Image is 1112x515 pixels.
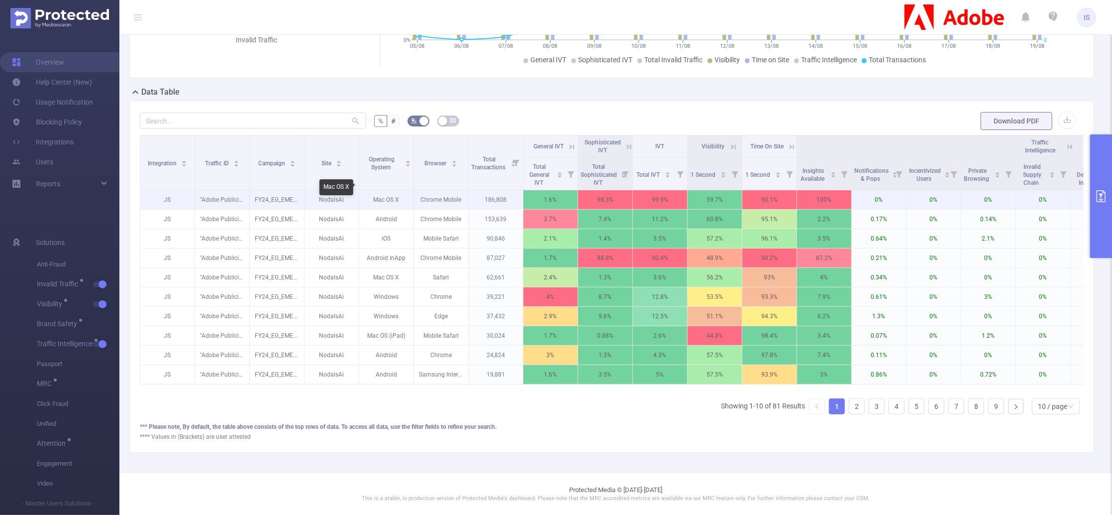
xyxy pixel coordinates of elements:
p: 186,808 [469,190,523,209]
li: 3 [869,398,885,414]
a: Help Center (New) [12,72,92,92]
span: Total IVT [637,171,662,178]
i: Filter menu [509,135,523,190]
p: 2.2% [797,210,851,229]
button: Download PDF [981,112,1052,130]
tspan: 14/08 [809,43,823,49]
i: Filter menu [1002,158,1015,190]
p: 0% [907,287,961,306]
p: 0% [961,190,1015,209]
tspan: 18/08 [986,43,1001,49]
p: 0.07% [852,326,906,345]
p: 98.4% [742,326,797,345]
p: 37,432 [469,307,523,326]
p: Chrome Mobile [414,210,468,229]
p: 0% [1016,229,1070,248]
i: icon: caret-down [182,163,187,166]
span: General IVT [533,143,564,150]
i: icon: caret-up [336,159,342,162]
p: FY24_EG_EMEA_Creative_CCM_Acquisition_Buy_4200323233_P36036 [225038] [250,268,304,287]
p: 2.4% [523,268,578,287]
tspan: 19/08 [1030,43,1045,49]
p: 0% [1016,190,1070,209]
div: Mac OS X [319,179,353,195]
div: Sort [557,170,563,176]
p: 87.2% [797,249,851,267]
div: 10 / page [1038,399,1067,414]
p: 0% [961,307,1015,326]
p: 0.64% [852,229,906,248]
p: 1.6% [523,190,578,209]
div: Sort [775,170,781,176]
p: FY24_EG_EMEA_Creative_CCM_Acquisition_Buy_4200323233_P36036 [225038] [250,249,304,267]
p: Mobile Safari [414,229,468,248]
a: Usage Notification [12,92,93,112]
span: Site [321,160,333,167]
span: Traffic Intelligence [801,56,857,64]
i: Filter menu [564,158,578,190]
p: FY24_EG_EMEA_Creative_CCM_Acquisition_Buy_4200323233_P36036 [225038] [250,229,304,248]
i: icon: caret-down [405,163,411,166]
p: "Adobe Publicis Emea Tier 1" [27133] [195,326,249,345]
p: 0% [1016,326,1070,345]
div: Sort [665,170,671,176]
a: 1 [829,399,844,414]
span: Visibility [702,143,724,150]
input: Search... [140,113,366,129]
span: Solutions [36,233,65,253]
a: Blocking Policy [12,112,82,132]
span: Attention [37,440,69,447]
p: Mac OS X [359,190,413,209]
p: 0% [907,229,961,248]
span: Unified [37,414,119,434]
a: Integrations [12,132,74,152]
p: 57.2% [688,229,742,248]
p: 0% [907,190,961,209]
i: icon: caret-up [720,170,726,173]
a: 4 [889,399,904,414]
p: 90.2% [742,249,797,267]
p: 99.9% [633,190,687,209]
p: 94.3% [742,307,797,326]
p: 2.9% [523,307,578,326]
a: Reports [36,174,60,194]
p: "Adobe Publicis Emea Tier 1" [27133] [195,210,249,229]
p: FY24_EG_EMEA_Creative_CCM_Acquisition_Buy_4200323233_P36036 [225038] [250,190,304,209]
h2: Data Table [141,86,180,98]
span: Total Transactions [471,156,507,171]
i: Filter menu [1056,158,1070,190]
p: 30,024 [469,326,523,345]
p: 3.4% [797,326,851,345]
p: 0% [1016,287,1070,306]
div: Sort [830,170,836,176]
p: 0.34% [852,268,906,287]
p: 9.6% [578,307,632,326]
p: NodalsAi [304,268,359,287]
p: NodalsAi [304,307,359,326]
span: Click Fraud [37,394,119,414]
i: icon: caret-up [995,170,1001,173]
p: JS [140,190,195,209]
p: 100% [797,190,851,209]
p: 12.8% [633,287,687,306]
span: Brand Safety [37,320,81,327]
p: 0% [1016,210,1070,229]
span: Browser [425,160,448,167]
div: Sort [233,159,239,165]
p: 1.2% [961,326,1015,345]
span: Time on Site [752,56,789,64]
i: icon: caret-down [290,163,296,166]
span: Invalid Traffic [37,280,82,287]
p: 0% [907,210,961,229]
p: NodalsAi [304,229,359,248]
p: 1.3% [578,268,632,287]
span: Total Invalid Traffic [644,56,703,64]
i: icon: down [1068,403,1074,410]
i: Filter menu [837,158,851,190]
p: 39,221 [469,287,523,306]
p: 0.61% [852,287,906,306]
div: Sort [451,159,457,165]
p: 48.9% [688,249,742,267]
p: 4% [797,268,851,287]
i: Filter menu [947,158,961,190]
